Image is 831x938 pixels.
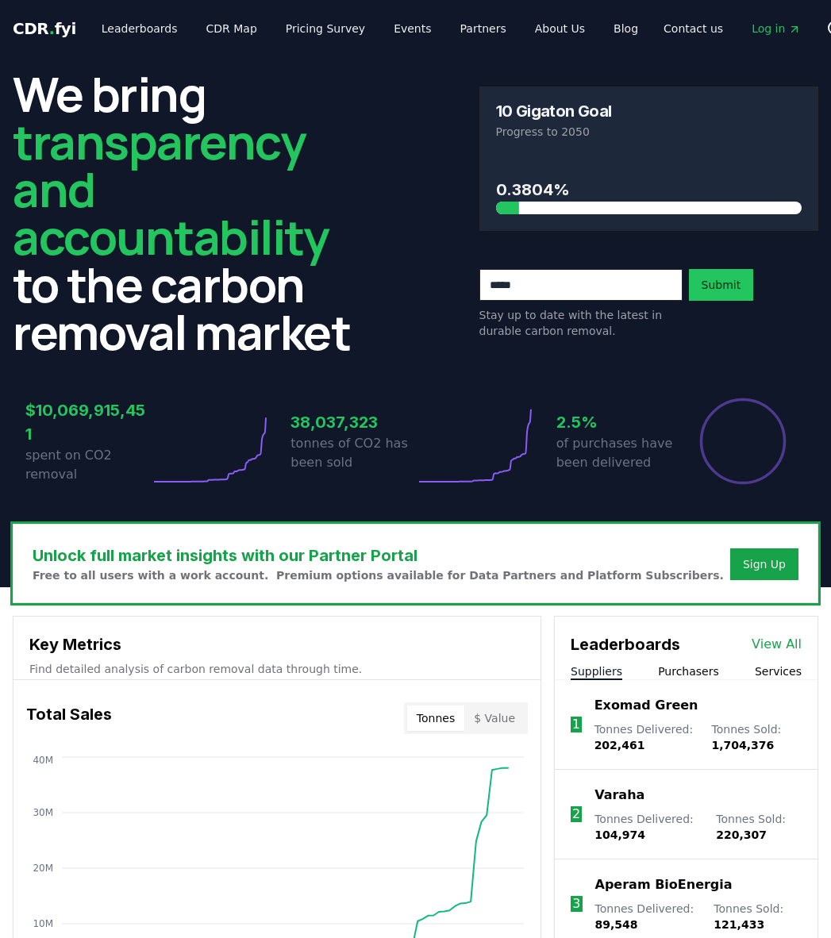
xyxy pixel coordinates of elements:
[698,397,787,486] div: Percentage of sales delivered
[712,721,802,753] p: Tonnes Sold :
[496,103,612,119] h3: 10 Gigaton Goal
[595,901,698,932] p: Tonnes Delivered :
[743,556,786,572] a: Sign Up
[689,269,754,301] button: Submit
[33,567,724,583] p: Free to all users with a work account. Premium options available for Data Partners and Platform S...
[13,19,76,38] span: CDR fyi
[571,663,622,679] button: Suppliers
[381,14,444,43] a: Events
[571,632,680,656] h3: Leaderboards
[572,715,580,734] p: 1
[290,434,415,472] p: tonnes of CO2 has been sold
[572,894,580,913] p: 3
[33,807,53,818] tspan: 30M
[29,632,525,656] h3: Key Metrics
[594,721,696,753] p: Tonnes Delivered :
[33,918,53,929] tspan: 10M
[194,14,270,43] a: CDR Map
[496,178,802,202] h3: 0.3804%
[594,811,700,843] p: Tonnes Delivered :
[13,70,352,356] h2: We bring to the carbon removal market
[716,811,802,843] p: Tonnes Sold :
[752,635,802,654] a: View All
[651,14,814,43] nav: Main
[33,863,53,874] tspan: 20M
[407,705,464,731] button: Tonnes
[89,14,190,43] a: Leaderboards
[556,434,681,472] p: of purchases have been delivered
[13,17,76,40] a: CDR.fyi
[29,661,525,677] p: Find detailed analysis of carbon removal data through time.
[496,124,802,140] p: Progress to 2050
[522,14,598,43] a: About Us
[755,663,802,679] button: Services
[572,805,580,824] p: 2
[716,828,767,841] span: 220,307
[89,14,651,43] nav: Main
[49,19,55,38] span: .
[448,14,519,43] a: Partners
[25,398,150,446] h3: $10,069,915,451
[651,14,736,43] a: Contact us
[658,663,719,679] button: Purchasers
[595,918,638,931] span: 89,548
[290,410,415,434] h3: 38,037,323
[594,739,645,752] span: 202,461
[25,446,150,484] p: spent on CO2 removal
[594,696,698,715] a: Exomad Green
[556,410,681,434] h3: 2.5%
[712,739,775,752] span: 1,704,376
[714,901,802,932] p: Tonnes Sold :
[595,875,733,894] a: Aperam BioEnergia
[730,548,798,580] button: Sign Up
[594,828,645,841] span: 104,974
[752,21,801,37] span: Log in
[479,307,683,339] p: Stay up to date with the latest in durable carbon removal.
[464,705,525,731] button: $ Value
[273,14,378,43] a: Pricing Survey
[739,14,814,43] a: Log in
[33,755,53,766] tspan: 40M
[26,702,112,734] h3: Total Sales
[714,918,764,931] span: 121,433
[601,14,651,43] a: Blog
[33,544,724,567] h3: Unlock full market insights with our Partner Portal
[594,786,644,805] a: Varaha
[13,109,329,269] span: transparency and accountability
